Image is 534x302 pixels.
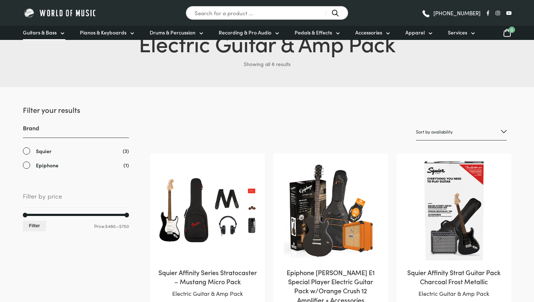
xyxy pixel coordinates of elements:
[416,123,507,140] select: Shop order
[157,289,257,298] p: Electric Guitar & Amp Pack
[23,221,46,231] button: Filter
[23,105,129,115] h2: Filter your results
[23,28,511,58] h1: Electric Guitar & Amp Pack
[105,223,116,229] span: $480
[23,58,511,70] p: Showing all 6 results
[448,29,467,36] span: Services
[23,124,129,170] div: Brand
[23,29,57,36] span: Guitars & Bass
[157,161,257,261] img: Squier Affinity Series Stratocaster - Mustang Micro Pack
[23,221,129,231] div: Price: —
[157,268,257,286] h2: Squier Affinity Series Stratocaster – Mustang Micro Pack
[23,124,129,138] h3: Brand
[295,29,332,36] span: Pedals & Effects
[355,29,382,36] span: Accessories
[23,147,129,155] a: Squier
[404,268,504,286] h2: Squier Affinity Strat Guitar Pack Charcoal Frost Metallic
[23,7,97,19] img: World of Music
[36,147,52,155] span: Squier
[281,161,381,261] img: Epiphone Les Paul E1 Special Player Electric Guitar Pack w/Orange Crush 12 Amplifier Pack
[150,29,195,36] span: Drums & Percussion
[23,191,129,208] span: Filter by price
[509,26,515,33] span: 0
[124,161,129,169] span: (1)
[23,161,129,170] a: Epiphone
[405,29,425,36] span: Apparel
[119,223,129,229] span: $750
[421,8,481,19] a: [PHONE_NUMBER]
[186,6,348,20] input: Search for a product ...
[123,147,129,155] span: (3)
[219,29,271,36] span: Recording & Pro Audio
[36,161,58,170] span: Epiphone
[404,289,504,298] p: Electric Guitar & Amp Pack
[404,161,504,261] img: Squier Affinity Strat Pack Charcoal Frost Metallic pack
[80,29,126,36] span: Pianos & Keyboards
[433,10,481,16] span: [PHONE_NUMBER]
